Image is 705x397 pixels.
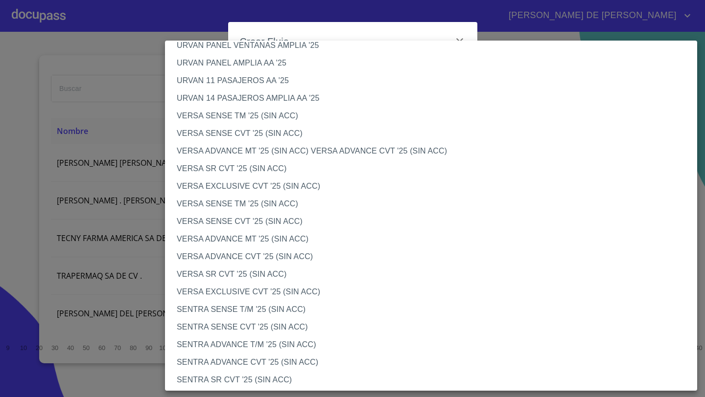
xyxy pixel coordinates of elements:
li: SENTRA ADVANCE T/M '25 (SIN ACC) [165,336,697,353]
li: SENTRA SENSE T/M '25 (SIN ACC) [165,301,697,318]
li: VERSA ADVANCE MT '25 (SIN ACC) VERSA ADVANCE CVT '25 (SIN ACC) [165,142,697,160]
li: URVAN 14 PASAJEROS AMPLIA AA '25 [165,89,697,107]
li: VERSA ADVANCE CVT '25 (SIN ACC) [165,248,697,265]
li: URVAN 11 PASAJEROS AA '25 [165,72,697,89]
li: VERSA EXCLUSIVE CVT '25 (SIN ACC) [165,283,697,301]
li: URVAN PANEL AMPLIA AA '25 [165,54,697,72]
li: VERSA SENSE CVT '25 (SIN ACC) [165,213,697,230]
li: VERSA SENSE TM '25 (SIN ACC) [165,107,697,125]
li: SENTRA SR CVT '25 (SIN ACC) [165,371,697,389]
li: VERSA ADVANCE MT '25 (SIN ACC) [165,230,697,248]
li: SENTRA ADVANCE CVT '25 (SIN ACC) [165,353,697,371]
li: VERSA SENSE TM '25 (SIN ACC) [165,195,697,213]
li: VERSA SENSE CVT '25 (SIN ACC) [165,125,697,142]
li: VERSA EXCLUSIVE CVT '25 (SIN ACC) [165,177,697,195]
li: SENTRA SENSE CVT '25 (SIN ACC) [165,318,697,336]
li: VERSA SR CVT '25 (SIN ACC) [165,160,697,177]
li: URVAN PANEL VENTANAS AMPLIA '25 [165,37,697,54]
li: VERSA SR CVT '25 (SIN ACC) [165,265,697,283]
